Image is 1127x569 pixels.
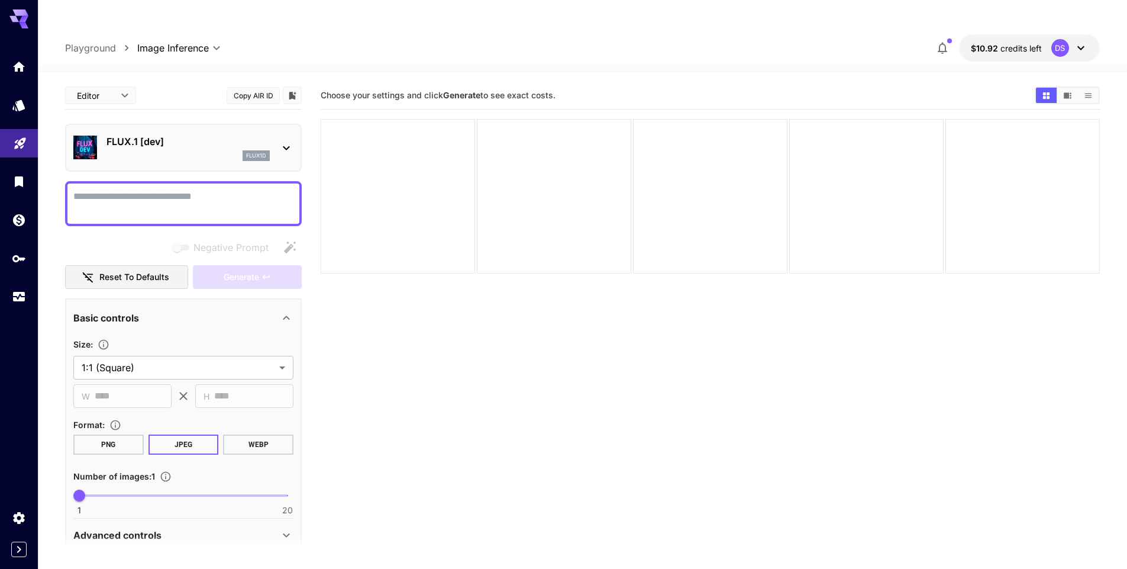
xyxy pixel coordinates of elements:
[971,42,1042,54] div: $10.91574
[13,132,27,147] div: Playground
[73,311,139,325] p: Basic controls
[246,152,266,160] p: flux1d
[106,134,270,149] p: FLUX.1 [dev]
[82,361,275,375] span: 1:1 (Square)
[65,41,137,55] nav: breadcrumb
[227,87,280,104] button: Copy AIR ID
[282,504,293,516] span: 20
[443,90,480,100] b: Generate
[105,419,126,431] button: Choose the file format for the output image.
[1057,88,1078,103] button: Show media in video view
[12,290,26,304] div: Usage
[12,510,26,525] div: Settings
[73,435,144,455] button: PNG
[971,43,1000,53] span: $10.92
[148,435,219,455] button: JPEG
[1000,43,1042,53] span: credits left
[73,339,93,349] span: Size :
[204,390,209,403] span: H
[12,174,26,189] div: Library
[959,34,1100,62] button: $10.91574DS
[1035,86,1100,104] div: Show media in grid viewShow media in video viewShow media in list view
[65,265,188,290] button: Reset to defaults
[287,88,298,102] button: Add to library
[73,471,155,481] span: Number of images : 1
[73,521,293,549] div: Advanced controls
[321,90,556,100] span: Choose your settings and click to see exact costs.
[77,504,81,516] span: 1
[223,435,293,455] button: WEBP
[65,41,116,55] a: Playground
[12,98,26,112] div: Models
[73,528,162,542] p: Advanced controls
[1078,88,1099,103] button: Show media in list view
[73,304,293,332] div: Basic controls
[12,59,26,74] div: Home
[12,251,26,266] div: API Keys
[93,339,114,351] button: Adjust the dimensions of the generated image by specifying its width and height in pixels, or sel...
[155,471,176,483] button: Specify how many images to generate in a single request. Each image generation will be charged se...
[73,420,105,430] span: Format :
[1051,39,1069,57] div: DS
[73,130,293,166] div: FLUX.1 [dev]flux1d
[82,390,90,403] span: W
[170,240,278,255] span: Negative prompts are not compatible with the selected model.
[12,213,26,227] div: Wallet
[137,41,209,55] span: Image Inference
[193,240,269,255] span: Negative Prompt
[77,89,114,102] span: Editor
[11,542,27,557] button: Expand sidebar
[1036,88,1057,103] button: Show media in grid view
